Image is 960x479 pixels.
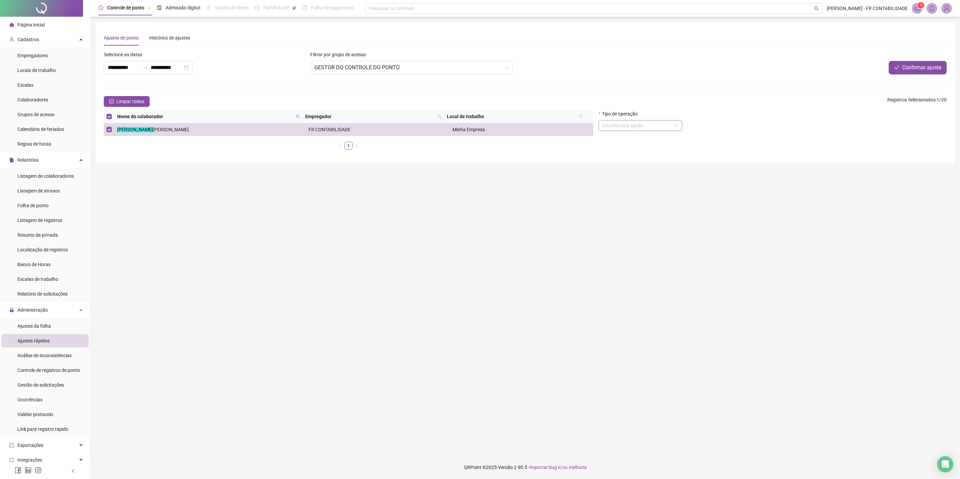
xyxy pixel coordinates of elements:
span: Grupos de acesso [17,112,55,117]
span: bell [929,5,935,11]
button: Confirmar ajuste [889,61,947,74]
span: Empregador [305,113,435,120]
span: Gestão de férias [215,5,249,10]
span: : 1 / 20 [887,96,947,107]
span: Minha Empresa [453,127,485,132]
span: Integrações [17,457,42,463]
label: Filtrar por grupo de acesso [310,51,370,58]
span: pushpin [147,6,151,10]
span: [PERSON_NAME] - FR CONTABILIDADE [827,5,908,12]
li: 1 [344,142,352,150]
span: Escalas [17,82,33,88]
span: Listagem de colaboradores [17,173,74,179]
span: Validar protocolo [17,412,53,417]
span: right [354,144,358,148]
span: sun [206,5,211,10]
span: Locais de trabalho [17,68,56,73]
img: 85262 [942,3,952,13]
span: search [437,114,442,118]
span: check-square [109,99,114,104]
span: Administração [17,307,48,313]
span: Escalas de trabalho [17,276,58,282]
span: search [577,111,584,122]
span: Controle de ponto [107,5,144,10]
span: file-done [157,5,162,10]
span: search [296,114,300,118]
span: facebook [15,467,21,474]
span: instagram [35,467,42,474]
span: 1 [920,3,922,8]
span: GESTOR DO CONTROLE DO PONTO [314,61,509,74]
span: Ajustes da folha [17,323,51,329]
span: Folha de ponto [17,203,49,208]
span: left [338,144,342,148]
span: Registros Selecionados [887,97,936,102]
span: pushpin [292,6,296,10]
span: home [9,22,14,27]
button: right [352,142,361,150]
span: user-add [9,37,14,42]
span: Folha de pagamento [311,5,354,10]
span: Local de trabalho [447,113,576,120]
span: FR CONTABILIDADE [309,127,350,132]
span: Controle de registros de ponto [17,368,80,373]
span: swap-right [143,65,148,70]
span: Exportações [17,443,44,448]
span: Listagem de registros [17,218,62,223]
button: Limpar todos [104,96,150,107]
span: dashboard [255,5,259,10]
span: Cadastros [17,37,39,42]
span: Painel do DP [263,5,290,10]
span: Regras de horas [17,141,51,147]
label: Selecione as datas [104,51,147,58]
span: Ajustes rápidos [17,338,50,343]
span: Listagem de atrasos [17,188,60,193]
span: Banco de Horas [17,262,51,267]
span: Localização de registros [17,247,68,252]
mark: [PERSON_NAME] [117,127,153,132]
footer: QRPoint © 2025 - 2.90.5 - [90,456,960,479]
span: Resumo da jornada [17,232,58,238]
span: Calendário de feriados [17,127,64,132]
span: Relatório de solicitações [17,291,68,297]
span: check [894,65,899,70]
span: Link para registro rápido [17,426,68,432]
span: left [71,469,76,473]
span: linkedin [25,467,31,474]
span: search [436,111,443,122]
span: Reportar bug e/ou melhoria [530,465,587,470]
span: Admissão digital [166,5,200,10]
div: Open Intercom Messenger [937,456,953,472]
span: Versão [498,465,513,470]
span: Página inicial [17,22,45,27]
div: Histórico de ajustes [149,34,190,42]
div: Ajustes de ponto [104,34,139,42]
span: file [9,158,14,162]
span: lock [9,308,14,312]
span: Ocorrências [17,397,43,402]
span: Relatórios [17,157,38,163]
span: to [143,65,148,70]
button: left [336,142,344,150]
sup: 1 [917,2,924,9]
label: Tipo de operação [598,110,642,117]
span: Nome do colaborador [117,113,293,120]
span: search [814,6,819,11]
span: notification [914,5,920,11]
li: Próxima página [352,142,361,150]
span: Limpar todos [116,98,144,105]
span: search [579,114,583,118]
a: 1 [345,142,352,149]
span: [PERSON_NAME] [153,127,189,132]
span: Confirmar ajuste [902,64,941,72]
span: Análise de inconsistências [17,353,72,358]
span: clock-circle [98,5,103,10]
span: search [295,111,301,122]
span: Colaboradores [17,97,48,102]
span: Empregadores [17,53,48,58]
span: export [9,443,14,448]
li: Página anterior [336,142,344,150]
span: Gestão de solicitações [17,382,64,388]
span: book [302,5,307,10]
span: sync [9,458,14,462]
